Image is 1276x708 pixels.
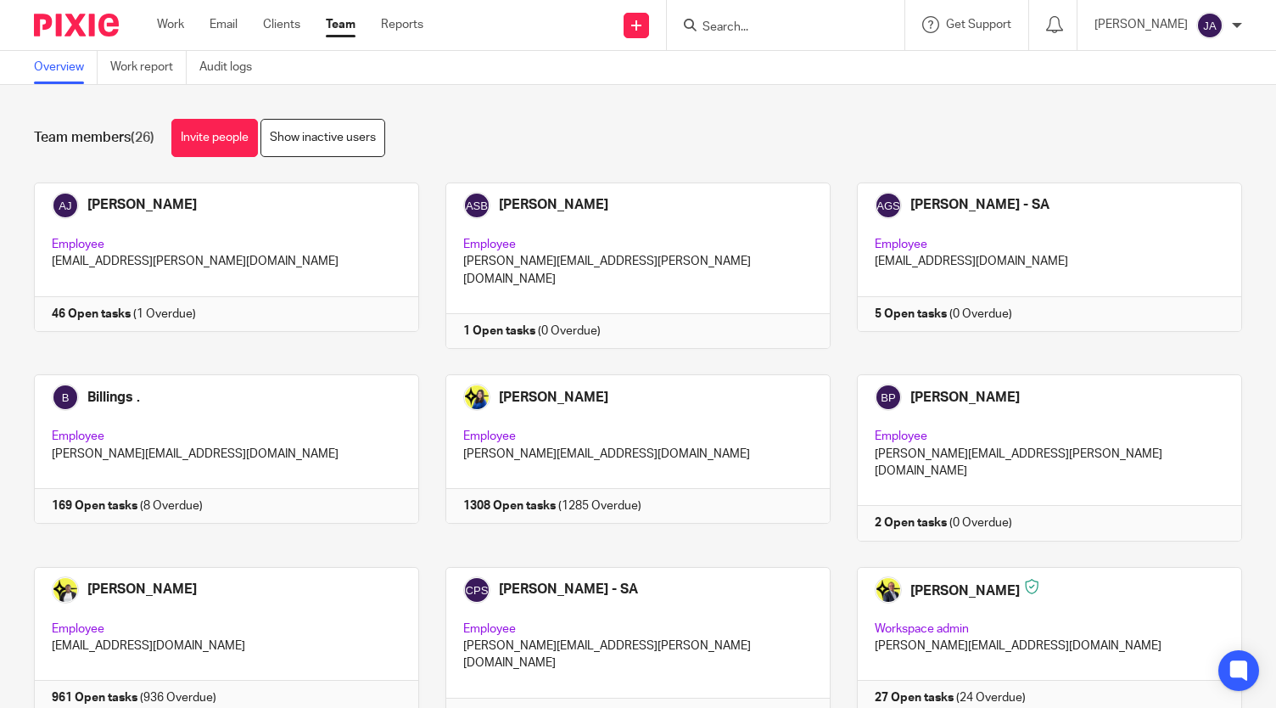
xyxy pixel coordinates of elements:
[1094,16,1188,33] p: [PERSON_NAME]
[34,51,98,84] a: Overview
[381,16,423,33] a: Reports
[34,14,119,37] img: Pixie
[260,119,385,157] a: Show inactive users
[1196,12,1223,39] img: svg%3E
[199,51,265,84] a: Audit logs
[946,19,1011,31] span: Get Support
[326,16,355,33] a: Team
[210,16,238,33] a: Email
[157,16,184,33] a: Work
[131,131,154,144] span: (26)
[110,51,187,84] a: Work report
[263,16,300,33] a: Clients
[171,119,258,157] a: Invite people
[34,129,154,147] h1: Team members
[701,20,853,36] input: Search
